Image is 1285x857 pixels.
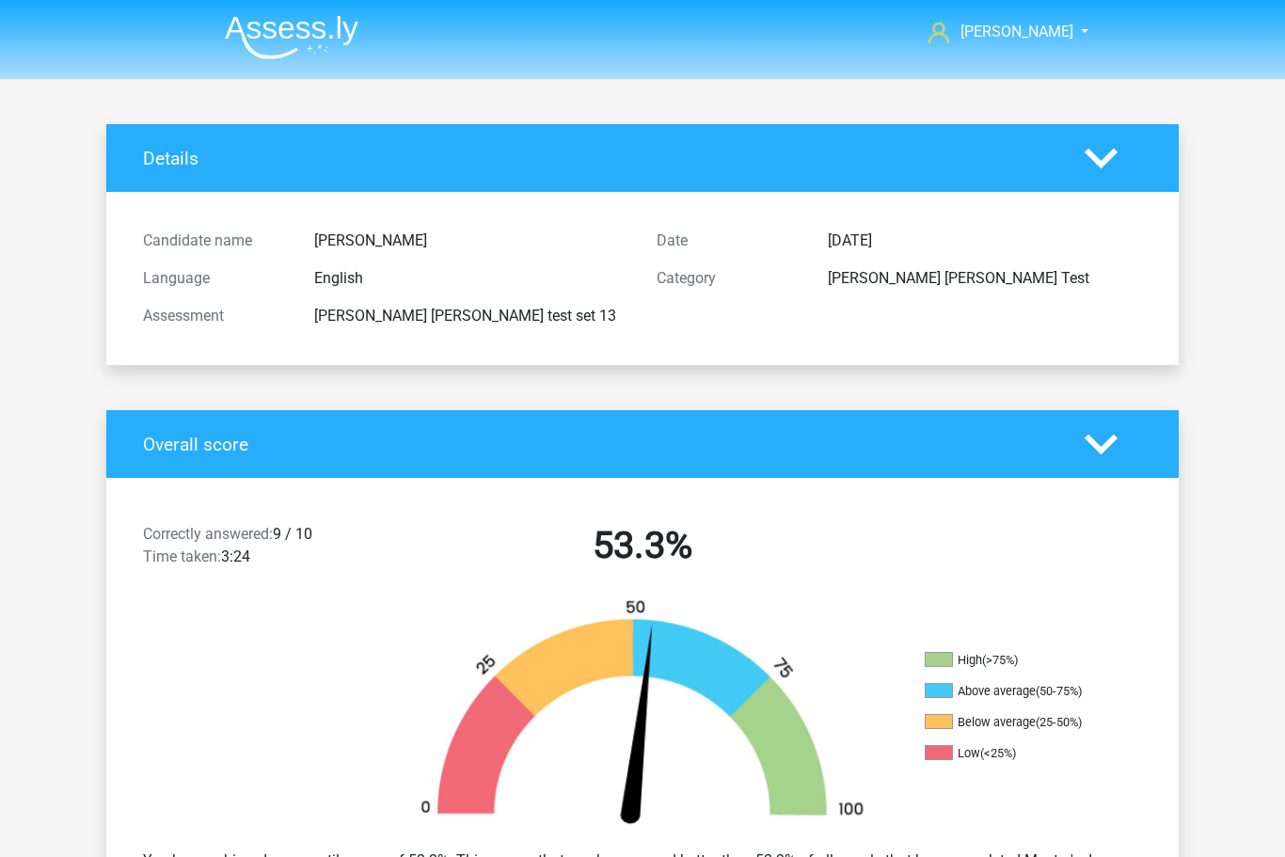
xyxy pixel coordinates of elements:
div: Assessment [129,305,300,327]
h2: 53.3% [400,523,885,568]
a: [PERSON_NAME] [921,21,1075,43]
span: Time taken: [143,548,221,565]
div: 9 / 10 3:24 [129,523,386,576]
div: [DATE] [814,230,1156,252]
div: English [300,267,642,290]
div: Candidate name [129,230,300,252]
div: (50-75%) [1036,684,1082,698]
li: Above average [925,683,1113,700]
div: (25-50%) [1036,715,1082,729]
span: Correctly answered: [143,525,273,543]
li: Below average [925,714,1113,731]
img: 53.9ef22cf44dd3.png [389,598,896,834]
div: Category [642,267,814,290]
div: [PERSON_NAME] [300,230,642,252]
div: Language [129,267,300,290]
h4: Details [143,148,1056,169]
div: [PERSON_NAME] [PERSON_NAME] Test [814,267,1156,290]
h4: Overall score [143,434,1056,455]
div: Date [642,230,814,252]
div: (<25%) [980,746,1016,760]
img: Assessly [225,15,358,59]
div: [PERSON_NAME] [PERSON_NAME] test set 13 [300,305,642,327]
div: (>75%) [982,653,1018,667]
span: [PERSON_NAME] [960,23,1073,40]
li: High [925,652,1113,669]
li: Low [925,745,1113,762]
